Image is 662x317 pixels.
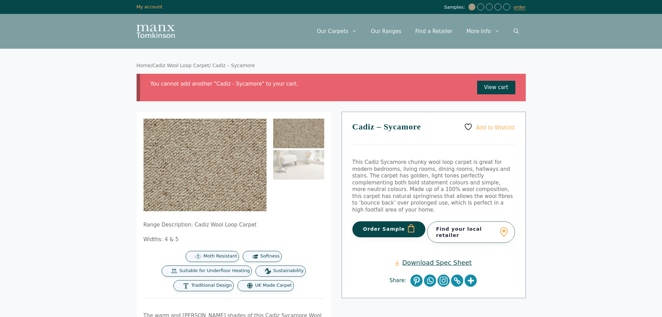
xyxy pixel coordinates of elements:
span: Sustainability [273,268,304,274]
img: Cadiz-Sycamore [273,119,324,148]
span: Softness [260,253,279,259]
a: Home [137,63,151,68]
a: My account [137,4,163,9]
nav: Primary [310,21,526,42]
a: Whatsapp [424,275,436,287]
a: Download Spec Sheet [395,259,472,267]
a: More Info [459,21,506,42]
span: Samples: [444,5,467,10]
a: View cart [477,81,515,95]
span: Suitable for Underfloor Heating [179,268,250,274]
a: Add to Wishlist [464,122,515,131]
p: Widths: 4 & 5 [144,236,324,243]
nav: Breadcrumb [137,63,526,69]
a: Cadiz Wool Loop Carpet [152,63,209,68]
h1: Cadiz – Sycamore [352,122,515,145]
span: UK Made Carpet [255,283,292,288]
span: Moth Resistant [203,253,237,259]
img: Cadiz-Sycamore [468,3,475,10]
a: More [465,275,477,287]
button: Order Sample [352,221,426,237]
a: order [514,5,526,10]
a: Copy Link [451,275,463,287]
a: Our Ranges [364,21,408,42]
span: Add to Wishlist [476,125,515,131]
a: Open Search Bar [507,21,526,42]
a: Find your local retailer [427,221,515,243]
li: You cannot add another "Cadiz - Sycamore" to your cart. [150,81,515,88]
a: Pinterest [410,275,423,287]
a: Instagram [438,275,450,287]
span: Share: [390,277,410,284]
p: This Cadiz Sycamore chunky wool loop carpet is great for modern bedrooms, living rooms, dining ro... [352,159,515,213]
a: Find a Retailer [408,21,459,42]
a: Our Carpets [310,21,364,42]
img: Cadiz [273,150,324,180]
p: Range Description: Cadiz Wool Loop Carpet [144,222,324,229]
span: Traditional Design [191,283,232,288]
img: Manx Tomkinson [137,25,175,38]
